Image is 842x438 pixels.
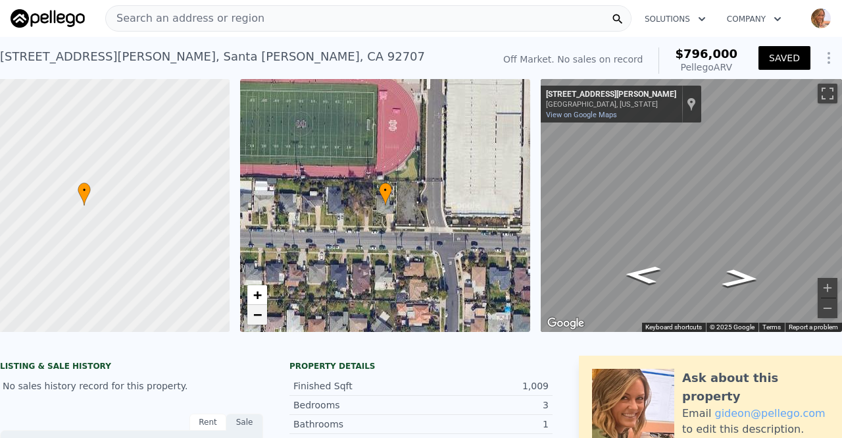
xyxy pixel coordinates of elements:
[818,278,837,298] button: Zoom in
[544,315,587,332] a: Open this area in Google Maps (opens a new window)
[541,79,842,332] div: Map
[379,184,392,196] span: •
[789,323,838,331] a: Report a problem
[546,111,617,119] a: View on Google Maps
[11,9,85,28] img: Pellego
[541,79,842,332] div: Street View
[189,414,226,431] div: Rent
[714,407,825,420] a: gideon@pellego.com
[226,414,263,431] div: Sale
[645,323,702,332] button: Keyboard shortcuts
[421,379,549,393] div: 1,009
[78,182,91,205] div: •
[253,306,261,323] span: −
[293,379,421,393] div: Finished Sqft
[675,61,737,74] div: Pellego ARV
[818,298,837,318] button: Zoom out
[710,323,755,331] span: © 2025 Google
[293,418,421,431] div: Bathrooms
[253,287,261,303] span: +
[634,7,716,31] button: Solutions
[544,315,587,332] img: Google
[682,406,829,437] div: Email to edit this description.
[706,265,774,292] path: Go East, W St Andrew Pl
[716,7,792,31] button: Company
[247,305,267,325] a: Zoom out
[758,46,810,70] button: SAVED
[608,261,676,288] path: Go West, W St Andrew Pl
[818,84,837,103] button: Toggle fullscreen view
[675,47,737,61] span: $796,000
[421,398,549,412] div: 3
[106,11,264,26] span: Search an address or region
[421,418,549,431] div: 1
[687,97,696,111] a: Show location on map
[546,90,676,100] div: [STREET_ADDRESS][PERSON_NAME]
[816,45,842,71] button: Show Options
[810,8,831,29] img: avatar
[682,369,829,406] div: Ask about this property
[762,323,781,331] a: Terms (opens in new tab)
[379,182,392,205] div: •
[546,100,676,109] div: [GEOGRAPHIC_DATA], [US_STATE]
[289,361,553,371] div: Property details
[293,398,421,412] div: Bedrooms
[503,53,643,66] div: Off Market. No sales on record
[247,285,267,305] a: Zoom in
[78,184,91,196] span: •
